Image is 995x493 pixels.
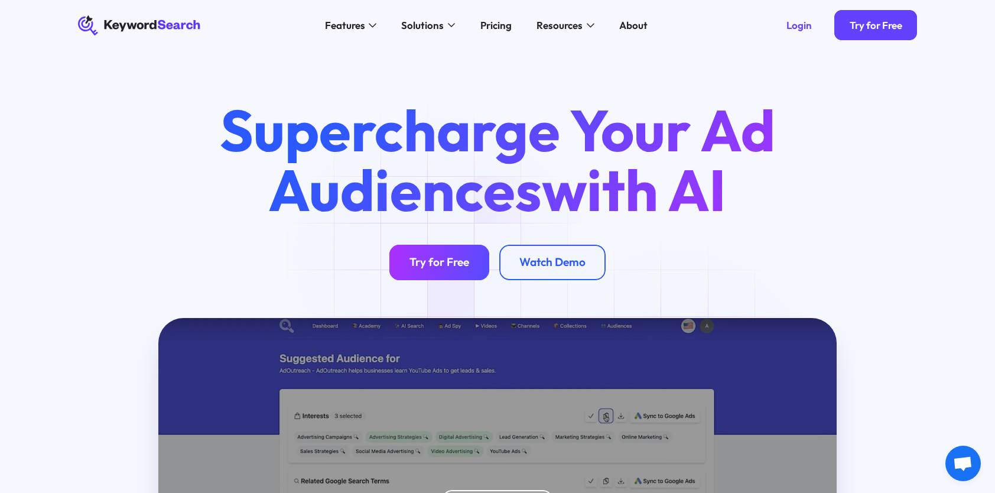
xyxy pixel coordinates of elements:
a: Login [772,10,827,40]
a: About [612,15,655,35]
div: Resources [536,18,583,33]
div: Open chat [945,446,981,481]
div: Watch Demo [519,255,586,270]
div: About [619,18,648,33]
div: Solutions [401,18,444,33]
div: Pricing [480,18,512,33]
a: Try for Free [834,10,917,40]
h1: Supercharge Your Ad Audiences [196,100,799,220]
span: with AI [542,153,726,226]
div: Try for Free [850,19,902,31]
div: Login [786,19,812,31]
div: Try for Free [409,255,469,270]
a: Pricing [473,15,519,35]
a: Try for Free [389,245,489,280]
div: Features [325,18,365,33]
